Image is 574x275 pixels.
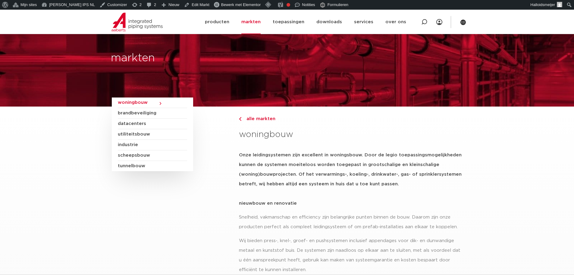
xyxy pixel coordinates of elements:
[205,10,406,34] nav: Menu
[118,129,187,140] a: utiliteitsbouw
[111,51,284,66] h2: markten
[436,10,442,34] nav: Menu
[436,10,442,34] : my IPS
[239,236,462,275] p: Wij bieden press-, knel-, groef- en pushsystemen inclusief appendages voor dik- en dunwandige met...
[118,98,187,108] a: woningbouw
[221,2,261,7] span: Bewerk met Elementor
[273,10,304,34] a: toepassingen
[118,119,187,129] a: datacenters
[287,3,290,7] div: Focus keyphrase niet ingevuld
[118,150,187,161] a: scheepsbouw
[241,10,261,34] a: markten
[239,213,462,232] p: Snelheid, vakmanschap en efficiency zijn belangrijke punten binnen de bouw. Daarom zijn onze prod...
[354,10,373,34] a: services
[239,117,241,121] img: chevron-right.svg
[118,108,187,119] a: brandbeveiliging
[239,150,462,189] h5: Onze leidingsystemen zijn excellent in woningsbouw. Door de legio toepassingsmogelijkheden kunnen...
[239,115,462,123] a: alle markten
[205,10,229,34] a: producten
[118,140,187,150] a: industrie
[118,161,187,171] a: tunnelbouw
[539,2,555,7] span: idsmeijer
[239,129,462,141] h3: woningbouw
[385,10,406,34] a: over ons
[239,201,297,206] strong: nieuwbouw en renovatie
[316,10,342,34] a: downloads
[243,117,275,121] span: alle markten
